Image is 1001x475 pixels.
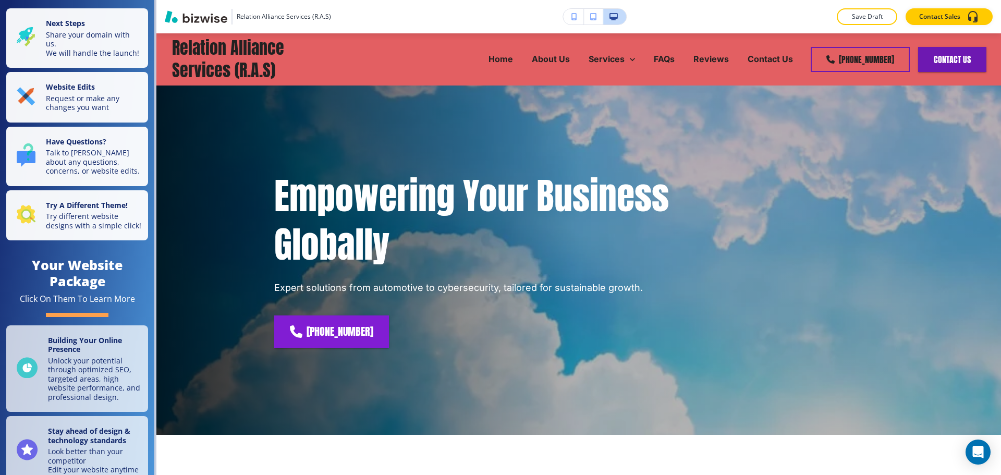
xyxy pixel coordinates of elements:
[6,325,148,412] a: Building Your Online PresenceUnlock your potential through optimized SEO, targeted areas, high we...
[6,257,148,289] h4: Your Website Package
[46,200,128,210] strong: Try A Different Theme!
[48,426,130,445] strong: Stay ahead of design & technology standards
[906,8,993,25] button: Contact Sales
[693,53,729,65] p: Reviews
[6,190,148,241] button: Try A Different Theme!Try different website designs with a simple click!
[46,18,85,28] strong: Next Steps
[46,137,106,147] strong: Have Questions?
[489,53,513,65] p: Home
[589,53,625,65] p: Services
[748,53,793,65] p: Contact Us
[172,37,344,81] h4: Relation Alliance Services (R.A.S)
[919,12,960,21] p: Contact Sales
[274,172,725,269] h1: Empowering Your Business Globally
[46,212,142,230] p: Try different website designs with a simple click!
[6,8,148,68] button: Next StepsShare your domain with us.We will handle the launch!
[850,12,884,21] p: Save Draft
[48,447,142,474] p: Look better than your competitor Edit your website anytime
[20,294,135,305] div: Click On Them To Learn More
[966,440,991,465] div: Open Intercom Messenger
[274,315,389,348] a: [PHONE_NUMBER]
[46,94,142,112] p: Request or make any changes you want
[48,356,142,402] p: Unlock your potential through optimized SEO, targeted areas, high website performance, and profes...
[6,127,148,186] button: Have Questions?Talk to [PERSON_NAME] about any questions, concerns, or website edits.
[837,8,897,25] button: Save Draft
[654,53,675,65] p: FAQs
[165,9,331,25] button: Relation Alliance Services (R.A.S)
[811,47,910,72] a: [PHONE_NUMBER]
[165,10,227,23] img: Bizwise Logo
[274,281,725,295] p: Expert solutions from automotive to cybersecurity, tailored for sustainable growth.
[237,12,331,21] h3: Relation Alliance Services (R.A.S)
[48,335,122,355] strong: Building Your Online Presence
[6,72,148,123] button: Website EditsRequest or make any changes you want
[46,30,142,58] p: Share your domain with us. We will handle the launch!
[46,148,142,176] p: Talk to [PERSON_NAME] about any questions, concerns, or website edits.
[532,53,570,65] p: About Us
[46,82,95,92] strong: Website Edits
[918,47,986,72] button: Contact Us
